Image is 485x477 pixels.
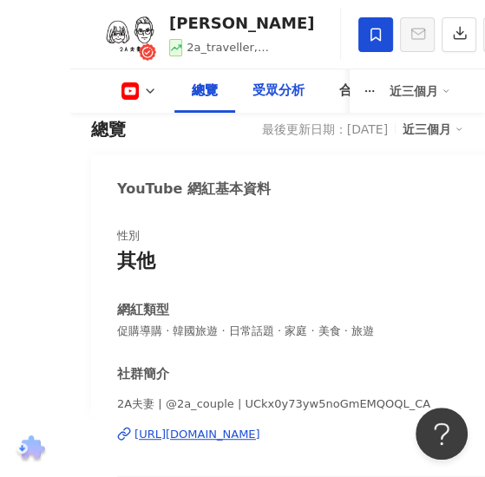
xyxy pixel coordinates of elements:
[91,117,126,141] div: 總覽
[117,365,169,383] div: 社群簡介
[134,427,260,442] div: [URL][DOMAIN_NAME]
[104,9,156,61] img: KOL Avatar
[403,118,463,140] div: 近三個月
[390,77,450,105] div: 近三個月
[117,228,140,244] div: 性別
[262,122,388,136] div: 最後更新日期：[DATE]
[252,81,305,101] div: 受眾分析
[169,12,314,34] div: [PERSON_NAME]
[117,180,271,199] div: YouTube 網紅基本資料
[192,81,218,101] div: 總覽
[117,301,169,319] div: 網紅類型
[187,41,286,71] span: 2a_traveller, 2a_foodie, 2A夫妻
[416,408,468,460] iframe: Help Scout Beacon - Open
[117,248,155,275] div: 其他
[339,81,404,101] div: 合作與價值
